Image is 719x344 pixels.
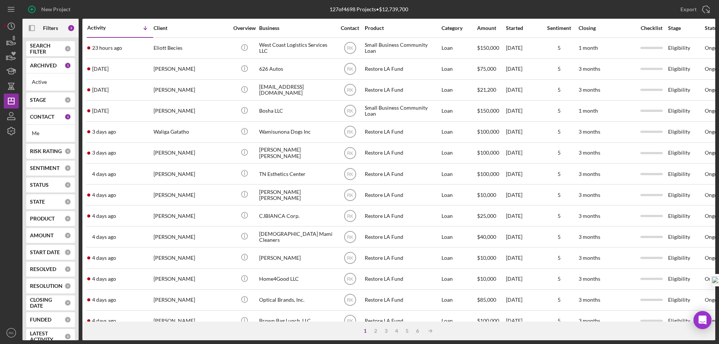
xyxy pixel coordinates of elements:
[477,25,505,31] div: Amount
[30,331,64,343] b: LATEST ACTIVITY
[668,311,704,331] div: Eligibility
[477,269,505,289] div: $10,000
[92,192,116,198] time: 2025-08-29 23:35
[64,182,71,188] div: 0
[30,266,56,272] b: RESOLVED
[402,328,412,334] div: 5
[442,164,476,184] div: Loan
[336,25,364,31] div: Contact
[347,256,353,261] text: RK
[365,143,440,163] div: Restore LA Fund
[347,234,353,240] text: RK
[347,150,353,156] text: RK
[635,25,667,31] div: Checklist
[64,299,71,306] div: 0
[92,234,116,240] time: 2025-08-29 23:06
[668,143,704,163] div: Eligibility
[579,107,598,114] time: 1 month
[30,199,45,205] b: STATE
[259,80,334,100] div: [EMAIL_ADDRESS][DOMAIN_NAME]
[668,122,704,142] div: Eligibility
[154,290,228,310] div: [PERSON_NAME]
[154,311,228,331] div: [PERSON_NAME]
[365,290,440,310] div: Restore LA Fund
[347,277,353,282] text: RK
[442,269,476,289] div: Loan
[64,45,71,52] div: 0
[30,317,51,323] b: FUNDED
[365,185,440,205] div: Restore LA Fund
[92,150,116,156] time: 2025-08-30 16:23
[668,164,704,184] div: Eligibility
[442,143,476,163] div: Loan
[347,298,353,303] text: RK
[92,276,116,282] time: 2025-08-29 22:43
[347,46,353,51] text: RK
[370,328,381,334] div: 2
[540,318,578,324] div: 5
[64,249,71,256] div: 0
[540,297,578,303] div: 5
[154,80,228,100] div: [PERSON_NAME]
[347,171,353,177] text: RK
[540,255,578,261] div: 5
[347,109,353,114] text: RK
[540,66,578,72] div: 5
[154,206,228,226] div: [PERSON_NAME]
[365,206,440,226] div: Restore LA Fund
[154,122,228,142] div: Waliga Gatatho
[506,80,540,100] div: [DATE]
[365,59,440,79] div: Restore LA Fund
[477,143,505,163] div: $100,000
[365,248,440,268] div: Restore LA Fund
[259,101,334,121] div: Bosha LLC
[154,185,228,205] div: [PERSON_NAME]
[64,165,71,171] div: 0
[442,248,476,268] div: Loan
[365,80,440,100] div: Restore LA Fund
[154,248,228,268] div: [PERSON_NAME]
[259,290,334,310] div: Optical Brands, Inc.
[442,122,476,142] div: Loan
[259,227,334,247] div: [DEMOGRAPHIC_DATA] Mami Cleaners
[32,79,69,85] div: Active
[506,25,540,31] div: Started
[259,25,334,31] div: Business
[365,311,440,331] div: Restore LA Fund
[540,129,578,135] div: 5
[92,108,109,114] time: 2025-09-01 03:10
[579,25,635,31] div: Closing
[477,227,505,247] div: $40,000
[579,234,600,240] time: 3 months
[668,101,704,121] div: Eligibility
[64,232,71,239] div: 0
[477,311,505,331] div: $100,000
[92,171,116,177] time: 2025-08-30 00:11
[259,248,334,268] div: [PERSON_NAME]
[230,25,258,31] div: Overview
[365,101,440,121] div: Small Business Community Loan
[477,206,505,226] div: $25,000
[477,38,505,58] div: $150,000
[506,38,540,58] div: [DATE]
[67,24,75,32] div: 2
[259,311,334,331] div: Brown Bag Lunch, LLC
[442,59,476,79] div: Loan
[506,101,540,121] div: [DATE]
[540,192,578,198] div: 5
[506,248,540,268] div: [DATE]
[64,333,71,340] div: 0
[154,38,228,58] div: Eliott Becies
[540,213,578,219] div: 5
[154,269,228,289] div: [PERSON_NAME]
[92,318,116,324] time: 2025-08-29 22:13
[30,297,64,309] b: CLOSING DATE
[30,148,62,154] b: RISK RATING
[506,59,540,79] div: [DATE]
[4,325,19,340] button: RK
[30,283,63,289] b: RESOLUTION
[442,25,476,31] div: Category
[477,164,505,184] div: $100,000
[579,45,598,51] time: 1 month
[506,143,540,163] div: [DATE]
